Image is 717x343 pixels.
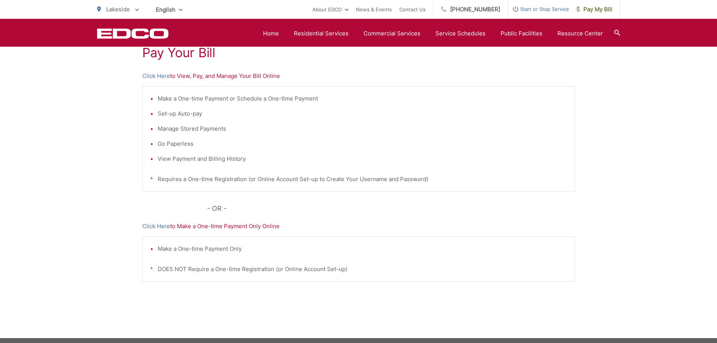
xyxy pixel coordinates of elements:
li: Make a One-time Payment Only [158,244,567,253]
span: English [150,3,188,16]
li: Make a One-time Payment or Schedule a One-time Payment [158,94,567,103]
a: Service Schedules [435,29,486,38]
a: Home [263,29,279,38]
li: Manage Stored Payments [158,124,567,133]
span: Pay My Bill [577,5,612,14]
a: Contact Us [399,5,426,14]
a: Click Here [142,72,170,81]
a: EDCD logo. Return to the homepage. [97,28,169,39]
li: View Payment and Billing History [158,154,567,163]
p: * DOES NOT Require a One-time Registration (or Online Account Set-up) [150,265,567,274]
li: Set-up Auto-pay [158,109,567,118]
p: * Requires a One-time Registration (or Online Account Set-up to Create Your Username and Password) [150,175,567,184]
h1: Pay Your Bill [142,45,575,60]
a: Resource Center [557,29,603,38]
p: to Make a One-time Payment Only Online [142,222,575,231]
a: Commercial Services [364,29,420,38]
a: Residential Services [294,29,349,38]
a: About EDCO [312,5,349,14]
a: News & Events [356,5,392,14]
a: Public Facilities [501,29,542,38]
span: Lakeside [106,6,130,13]
li: Go Paperless [158,139,567,148]
p: - OR - [207,203,575,214]
p: to View, Pay, and Manage Your Bill Online [142,72,575,81]
a: Click Here [142,222,170,231]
